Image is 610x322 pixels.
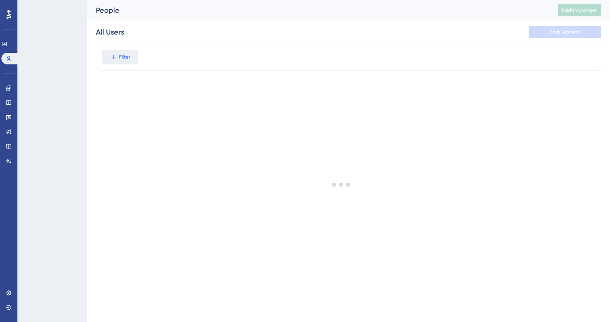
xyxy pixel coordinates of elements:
[550,29,580,35] span: Save Segment
[96,5,540,15] div: People
[562,7,597,13] span: Publish Changes
[529,26,601,38] button: Save Segment
[558,4,601,16] button: Publish Changes
[96,27,124,37] div: All Users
